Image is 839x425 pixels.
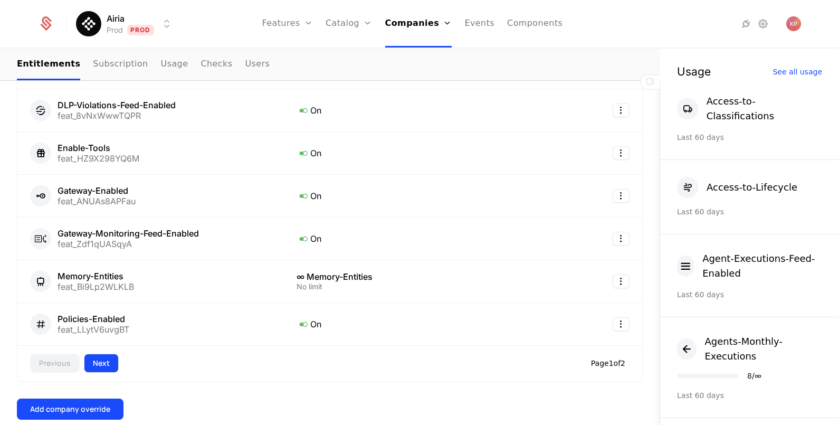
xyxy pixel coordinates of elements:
button: Select action [613,103,630,117]
a: Checks [201,49,232,80]
div: feat_Bi9Lp2WLKLB [58,282,134,291]
div: feat_Zdf1qUASqyA [58,240,199,248]
button: Open user button [786,16,801,31]
a: Subscription [93,49,148,80]
div: See all usage [773,68,822,75]
div: feat_ANUAs8APFau [58,197,136,205]
div: Policies-Enabled [58,315,129,323]
div: On [297,103,475,117]
button: Next [84,354,119,373]
button: Select action [613,189,630,203]
div: On [297,317,475,331]
nav: Main [17,49,643,80]
div: feat_HZ9X298YQ6M [58,154,139,163]
button: Access-to-Classifications [677,94,822,124]
button: Select action [613,232,630,245]
button: Access-to-Lifecycle [677,177,797,198]
div: Add company override [30,404,110,414]
div: Last 60 days [677,289,822,300]
div: 8 / ∞ [747,372,761,380]
span: Prod [127,25,154,35]
div: On [297,146,475,160]
div: No limit [297,283,475,290]
div: Agents-Monthly-Executions [705,334,823,364]
div: On [297,232,475,245]
div: Last 60 days [677,390,822,401]
button: Select action [613,317,630,331]
button: Previous [30,354,80,373]
ul: Choose Sub Page [17,49,270,80]
div: Page 1 of 2 [591,358,630,369]
button: Select environment [79,12,173,35]
button: Select action [613,275,630,288]
div: Usage [677,66,711,77]
button: Select action [613,146,630,160]
div: Gateway-Monitoring-Feed-Enabled [58,229,199,238]
span: Airia [107,12,125,25]
button: Agent-Executions-Feed-Enabled [677,251,822,281]
div: ∞ Memory-Entities [297,272,475,281]
a: Integrations [740,17,752,30]
div: Last 60 days [677,132,822,143]
a: Settings [757,17,769,30]
button: Add company override [17,399,123,420]
button: Agents-Monthly-Executions [677,334,822,364]
a: Users [245,49,270,80]
a: Usage [161,49,188,80]
img: Katrina Peek [786,16,801,31]
div: Access-to-Classifications [707,94,822,124]
div: feat_LLytV6uvgBT [58,325,129,334]
div: Agent-Executions-Feed-Enabled [702,251,822,281]
div: Enable-Tools [58,144,139,152]
a: Entitlements [17,49,80,80]
img: Airia [76,11,101,36]
div: feat_8vNxWwwTQPR [58,111,176,120]
div: DLP-Violations-Feed-Enabled [58,101,176,109]
div: Last 60 days [677,206,822,217]
div: On [297,189,475,203]
div: Memory-Entities [58,272,134,280]
div: Access-to-Lifecycle [707,180,797,195]
div: Gateway-Enabled [58,186,136,195]
div: Prod [107,25,123,35]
